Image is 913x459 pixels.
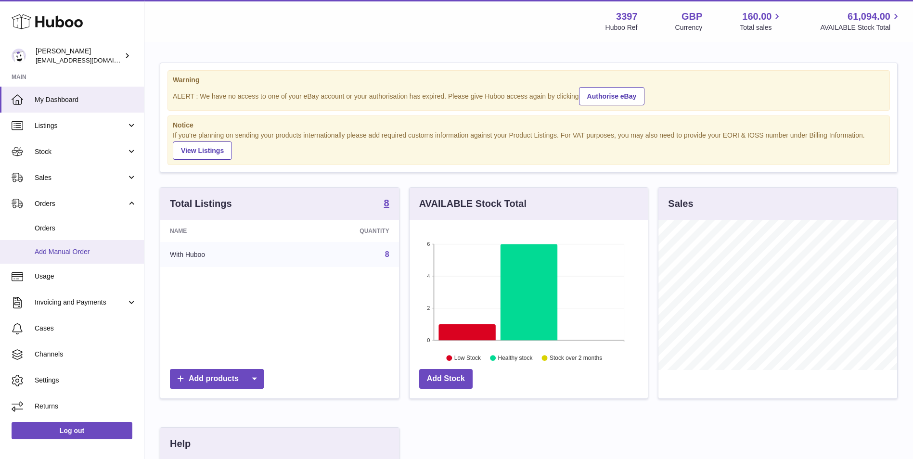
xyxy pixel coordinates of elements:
span: [EMAIL_ADDRESS][DOMAIN_NAME] [36,56,141,64]
a: 8 [385,250,389,258]
span: Cases [35,324,137,333]
a: Log out [12,422,132,439]
span: Returns [35,402,137,411]
div: Huboo Ref [605,23,638,32]
span: Channels [35,350,137,359]
div: If you're planning on sending your products internationally please add required customs informati... [173,131,885,160]
strong: Warning [173,76,885,85]
td: With Huboo [160,242,286,267]
h3: Total Listings [170,197,232,210]
span: Add Manual Order [35,247,137,256]
text: 0 [427,337,430,343]
span: Stock [35,147,127,156]
span: Usage [35,272,137,281]
div: ALERT : We have no access to one of your eBay account or your authorisation has expired. Please g... [173,86,885,105]
text: Low Stock [454,355,481,362]
h3: AVAILABLE Stock Total [419,197,527,210]
span: 160.00 [742,10,772,23]
text: 4 [427,273,430,279]
span: Settings [35,376,137,385]
a: 160.00 Total sales [740,10,783,32]
h3: Sales [668,197,693,210]
th: Quantity [286,220,399,242]
span: Listings [35,121,127,130]
span: Sales [35,173,127,182]
span: Invoicing and Payments [35,298,127,307]
th: Name [160,220,286,242]
div: Currency [675,23,703,32]
img: sales@canchema.com [12,49,26,63]
div: [PERSON_NAME] [36,47,122,65]
a: 8 [384,198,389,210]
span: Orders [35,199,127,208]
text: Stock over 2 months [550,355,602,362]
strong: 3397 [616,10,638,23]
strong: GBP [682,10,702,23]
strong: 8 [384,198,389,208]
a: Add products [170,369,264,389]
span: 61,094.00 [848,10,890,23]
span: Orders [35,224,137,233]
text: 6 [427,241,430,247]
span: Total sales [740,23,783,32]
span: AVAILABLE Stock Total [820,23,901,32]
a: View Listings [173,141,232,160]
a: 61,094.00 AVAILABLE Stock Total [820,10,901,32]
a: Authorise eBay [579,87,645,105]
a: Add Stock [419,369,473,389]
strong: Notice [173,121,885,130]
h3: Help [170,437,191,450]
text: 2 [427,306,430,311]
text: Healthy stock [498,355,533,362]
span: My Dashboard [35,95,137,104]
